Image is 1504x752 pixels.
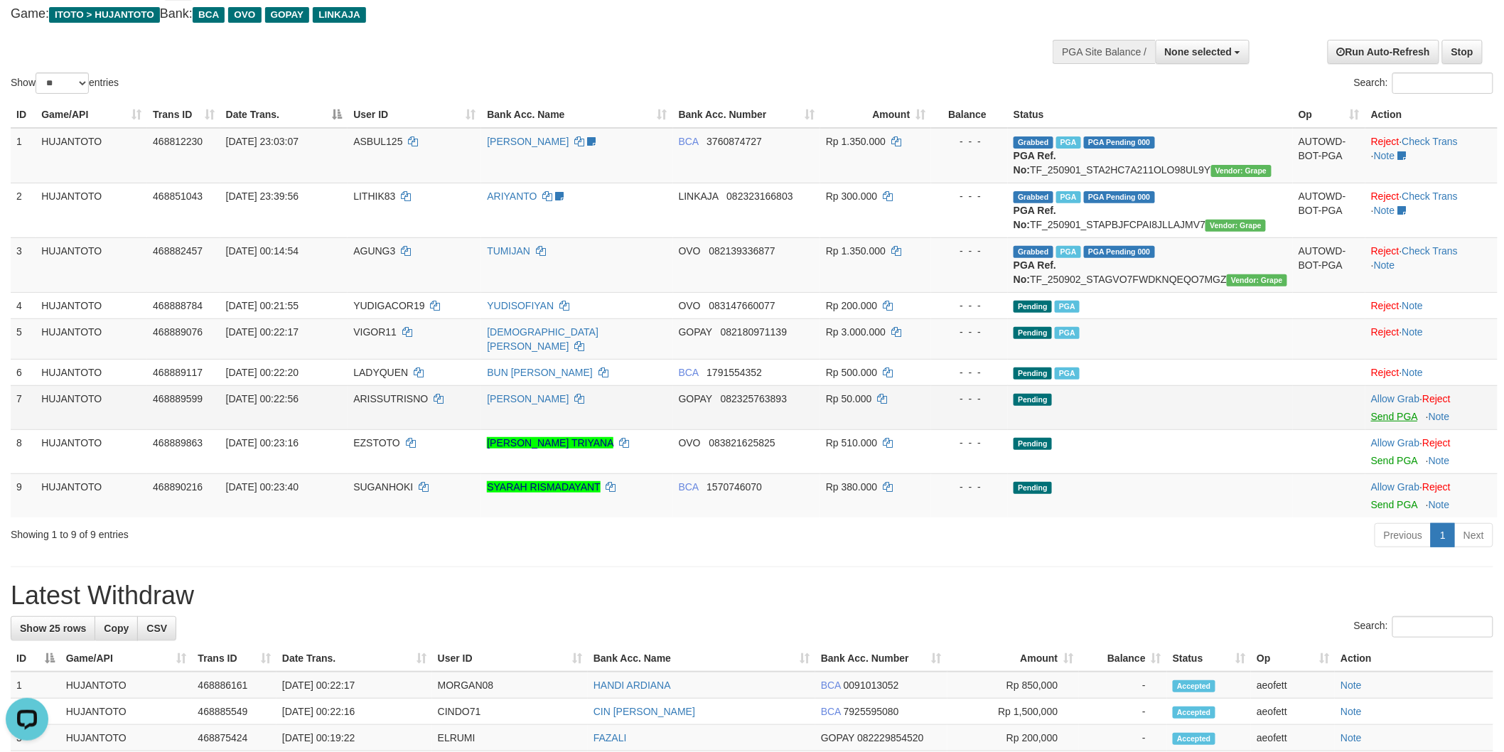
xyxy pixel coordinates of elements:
[60,725,193,751] td: HUJANTOTO
[721,326,787,338] span: Copy 082180971139 to clipboard
[36,385,147,429] td: HUJANTOTO
[487,481,600,493] a: SYARAH RISMADAYANT
[1079,725,1167,751] td: -
[1014,246,1053,258] span: Grabbed
[679,326,712,338] span: GOPAY
[1371,326,1400,338] a: Reject
[1014,136,1053,149] span: Grabbed
[153,437,203,448] span: 468889863
[226,367,299,378] span: [DATE] 00:22:20
[679,393,712,404] span: GOPAY
[673,102,820,128] th: Bank Acc. Number: activate to sort column ascending
[487,393,569,404] a: [PERSON_NAME]
[487,437,613,448] a: [PERSON_NAME] TRIYANA
[1293,237,1365,292] td: AUTOWD-BOT-PGA
[1053,40,1155,64] div: PGA Site Balance /
[937,325,1002,339] div: - - -
[153,300,203,311] span: 468888784
[11,473,36,517] td: 9
[821,732,854,743] span: GOPAY
[1014,394,1052,406] span: Pending
[1422,437,1451,448] a: Reject
[348,102,481,128] th: User ID: activate to sort column ascending
[20,623,86,634] span: Show 25 rows
[826,393,872,404] span: Rp 50.000
[593,706,695,717] a: CIN [PERSON_NAME]
[1365,429,1498,473] td: ·
[1402,136,1459,147] a: Check Trans
[1375,523,1432,547] a: Previous
[432,645,588,672] th: User ID: activate to sort column ascending
[1014,205,1056,230] b: PGA Ref. No:
[36,292,147,318] td: HUJANTOTO
[709,245,775,257] span: Copy 082139336877 to clipboard
[1365,473,1498,517] td: ·
[1079,699,1167,725] td: -
[1371,499,1417,510] a: Send PGA
[707,136,762,147] span: Copy 3760874727 to clipboard
[95,616,138,640] a: Copy
[192,672,276,699] td: 468886161
[1365,237,1498,292] td: · ·
[11,318,36,359] td: 5
[1251,672,1335,699] td: aeofett
[1429,499,1450,510] a: Note
[1371,393,1422,404] span: ·
[1371,437,1422,448] span: ·
[1014,191,1053,203] span: Grabbed
[313,7,366,23] span: LINKAJA
[1056,246,1081,258] span: Marked by aeofett
[1341,680,1362,691] a: Note
[1014,301,1052,313] span: Pending
[1371,411,1417,422] a: Send PGA
[1374,205,1395,216] a: Note
[432,699,588,725] td: CINDO71
[1055,367,1080,380] span: Marked by aeofett
[487,300,554,311] a: YUDISOFIYAN
[353,393,428,404] span: ARISSUTRISNO
[1227,274,1287,286] span: Vendor URL: https://settle31.1velocity.biz
[228,7,261,23] span: OVO
[36,473,147,517] td: HUJANTOTO
[49,7,160,23] span: ITOTO > HUJANTOTO
[593,732,627,743] a: FAZALI
[1008,183,1293,237] td: TF_250901_STAPBJFCPAI8JLLAJMV7
[36,237,147,292] td: HUJANTOTO
[432,672,588,699] td: MORGAN08
[220,102,348,128] th: Date Trans.: activate to sort column descending
[147,102,220,128] th: Trans ID: activate to sort column ascending
[353,367,408,378] span: LADYQUEN
[1014,259,1056,285] b: PGA Ref. No:
[353,136,402,147] span: ASBUL125
[104,623,129,634] span: Copy
[1371,300,1400,311] a: Reject
[1402,367,1424,378] a: Note
[11,237,36,292] td: 3
[1371,367,1400,378] a: Reject
[1014,367,1052,380] span: Pending
[60,699,193,725] td: HUJANTOTO
[153,393,203,404] span: 468889599
[1371,455,1417,466] a: Send PGA
[947,699,1080,725] td: Rp 1,500,000
[193,7,225,23] span: BCA
[153,190,203,202] span: 468851043
[826,437,877,448] span: Rp 510.000
[1429,455,1450,466] a: Note
[487,326,598,352] a: [DEMOGRAPHIC_DATA][PERSON_NAME]
[937,189,1002,203] div: - - -
[821,706,841,717] span: BCA
[1173,680,1215,692] span: Accepted
[1442,40,1483,64] a: Stop
[826,300,877,311] span: Rp 200.000
[826,367,877,378] span: Rp 500.000
[153,245,203,257] span: 468882457
[679,190,719,202] span: LINKAJA
[487,367,593,378] a: BUN [PERSON_NAME]
[726,190,793,202] span: Copy 082323166803 to clipboard
[721,393,787,404] span: Copy 082325763893 to clipboard
[947,645,1080,672] th: Amount: activate to sort column ascending
[1365,102,1498,128] th: Action
[844,706,899,717] span: Copy 7925595080 to clipboard
[1392,616,1493,638] input: Search:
